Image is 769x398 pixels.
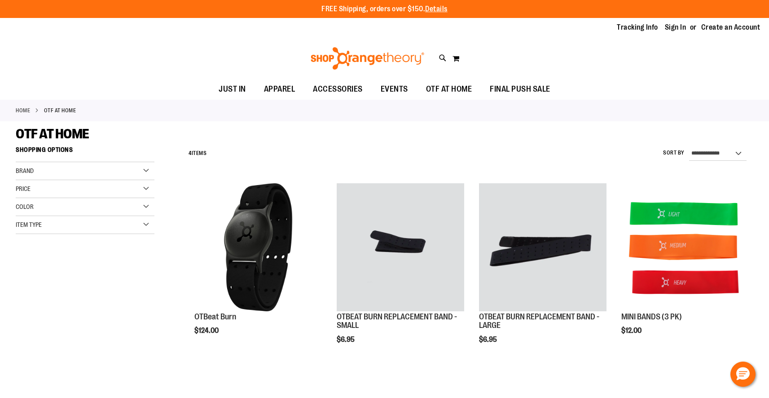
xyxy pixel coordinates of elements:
[617,22,658,32] a: Tracking Info
[426,79,472,99] span: OTF AT HOME
[16,142,154,162] strong: Shopping Options
[617,179,753,358] div: product
[701,22,760,32] a: Create an Account
[16,185,31,192] span: Price
[621,183,749,312] a: MINI BANDS (3 PK)
[16,126,89,142] span: OTF AT HOME
[16,203,34,210] span: Color
[321,4,448,14] p: FREE Shipping, orders over $150.
[16,167,34,174] span: Brand
[665,22,686,32] a: Sign In
[621,183,749,311] img: MINI BANDS (3 PK)
[16,106,30,115] a: Home
[337,336,356,344] span: $6.95
[425,5,448,13] a: Details
[475,179,611,367] div: product
[337,183,464,312] a: OTBEAT BURN REPLACEMENT BAND - SMALL
[194,312,236,321] a: OTBeat Burn
[479,312,599,330] a: OTBEAT BURN REPLACEMENT BAND - LARGE
[481,79,559,100] a: FINAL PUSH SALE
[479,183,606,312] a: OTBEAT BURN REPLACEMENT BAND - LARGE
[663,149,685,157] label: Sort By
[490,79,550,99] span: FINAL PUSH SALE
[304,79,372,100] a: ACCESSORIES
[189,150,192,156] span: 4
[337,312,457,330] a: OTBEAT BURN REPLACEMENT BAND - SMALL
[730,362,756,387] button: Hello, have a question? Let’s chat.
[190,179,326,358] div: product
[194,183,322,312] a: Main view of OTBeat Burn 6.0-C
[309,47,426,70] img: Shop Orangetheory
[479,336,498,344] span: $6.95
[264,79,295,99] span: APPAREL
[210,79,255,100] a: JUST IN
[16,221,42,228] span: Item Type
[621,327,643,335] span: $12.00
[219,79,246,99] span: JUST IN
[44,106,76,115] strong: OTF AT HOME
[479,183,606,311] img: OTBEAT BURN REPLACEMENT BAND - LARGE
[255,79,304,100] a: APPAREL
[194,327,220,335] span: $124.00
[417,79,481,99] a: OTF AT HOME
[381,79,408,99] span: EVENTS
[372,79,417,100] a: EVENTS
[194,183,322,311] img: Main view of OTBeat Burn 6.0-C
[313,79,363,99] span: ACCESSORIES
[337,183,464,311] img: OTBEAT BURN REPLACEMENT BAND - SMALL
[189,146,207,160] h2: Items
[621,312,682,321] a: MINI BANDS (3 PK)
[332,179,469,367] div: product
